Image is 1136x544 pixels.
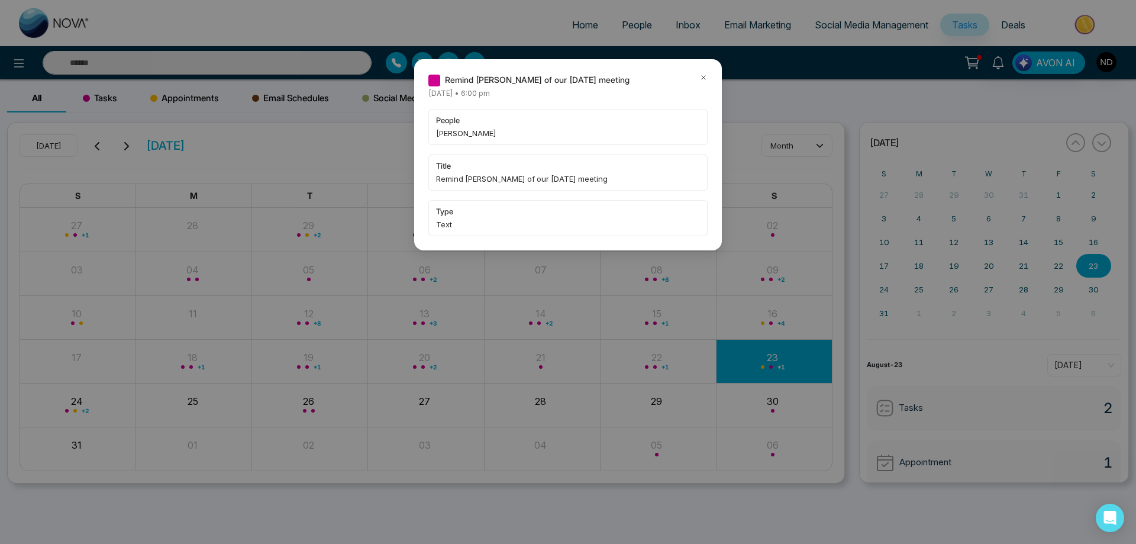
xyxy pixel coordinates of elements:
[436,205,700,217] span: type
[436,127,700,139] span: [PERSON_NAME]
[436,160,700,172] span: title
[445,73,630,86] span: Remind [PERSON_NAME] of our [DATE] meeting
[436,173,700,185] span: Remind [PERSON_NAME] of our [DATE] meeting
[436,114,700,126] span: people
[1096,504,1124,532] div: Open Intercom Messenger
[428,89,490,98] span: [DATE] • 6:00 pm
[436,218,700,230] span: Text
